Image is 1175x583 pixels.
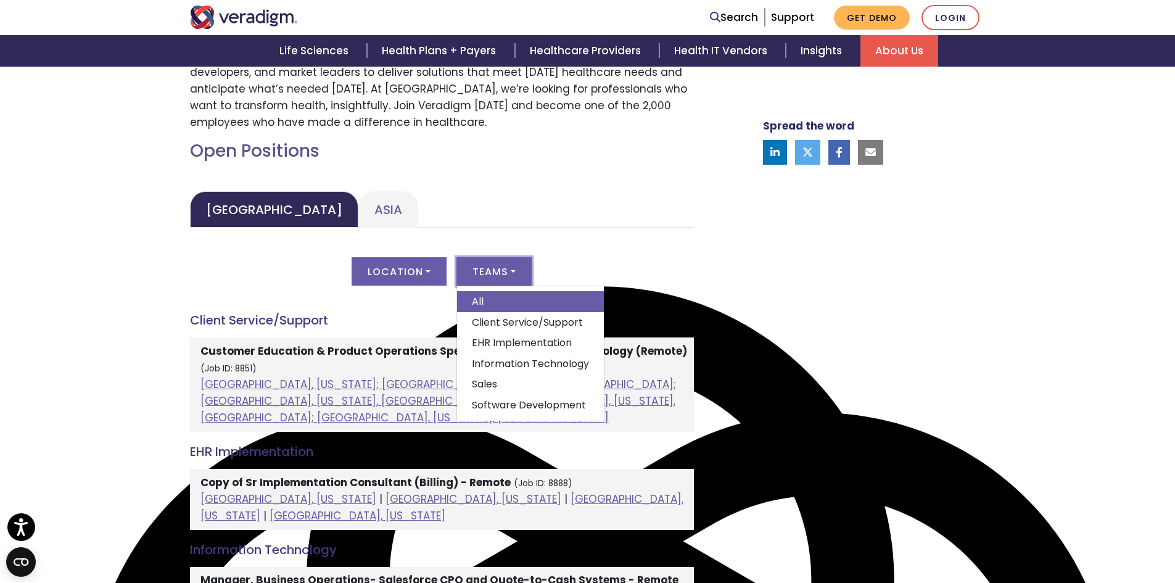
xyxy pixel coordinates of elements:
button: Teams [456,257,532,286]
img: Veradigm logo [190,6,298,29]
a: Insights [786,35,860,67]
span: | [564,492,567,507]
a: [GEOGRAPHIC_DATA], [US_STATE] [200,492,376,507]
p: Join a passionate team of dedicated associates who work side-by-side with caregivers, developers,... [190,47,694,131]
h4: Information Technology [190,542,694,557]
strong: Spread the word [763,118,854,133]
button: Open CMP widget [6,547,36,577]
h4: EHR Implementation [190,444,694,459]
a: Login [921,5,979,30]
small: (Job ID: 8888) [514,478,572,489]
h4: Client Service/Support [190,313,694,328]
a: [GEOGRAPHIC_DATA] [190,191,358,228]
a: Information Technology [457,354,604,374]
strong: Copy of Sr Implementation Consultant (Billing) - Remote [200,475,511,490]
a: [GEOGRAPHIC_DATA], [US_STATE] [200,492,683,523]
a: Life Sciences [265,35,367,67]
h2: Open Positions [190,141,694,162]
a: About Us [860,35,938,67]
strong: Customer Education & Product Operations Specialist - Healthcare Technology (Remote) [200,344,687,358]
a: Health Plans + Payers [367,35,514,67]
span: | [379,492,382,507]
a: Search [710,9,758,26]
a: Health IT Vendors [659,35,786,67]
button: Location [352,257,447,286]
a: Support [771,10,814,25]
a: Asia [358,191,418,228]
a: [GEOGRAPHIC_DATA], [US_STATE] [385,492,561,507]
a: Get Demo [834,6,910,30]
a: Sales [457,374,604,395]
a: All [457,291,604,312]
a: EHR Implementation [457,333,604,354]
span: | [263,508,266,523]
a: [GEOGRAPHIC_DATA], [US_STATE] [270,508,445,523]
a: Software Development [457,395,604,416]
a: [GEOGRAPHIC_DATA], [US_STATE]; [GEOGRAPHIC_DATA], [US_STATE], [GEOGRAPHIC_DATA]; [GEOGRAPHIC_DATA... [200,377,676,425]
a: Healthcare Providers [515,35,659,67]
small: (Job ID: 8851) [200,363,257,374]
a: Client Service/Support [457,312,604,333]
